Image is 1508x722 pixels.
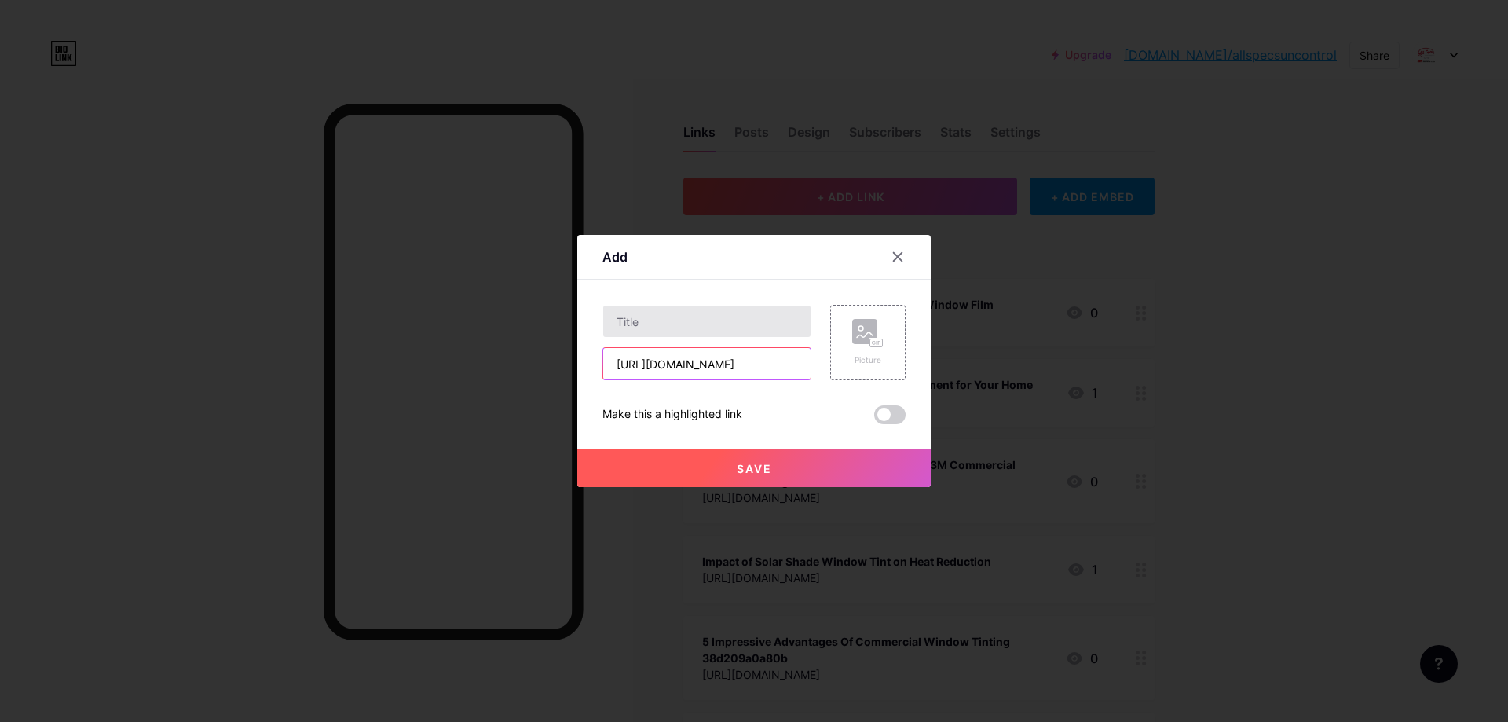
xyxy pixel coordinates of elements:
[602,405,742,424] div: Make this a highlighted link
[577,449,931,487] button: Save
[602,247,628,266] div: Add
[603,348,811,379] input: URL
[852,354,884,366] div: Picture
[737,462,772,475] span: Save
[603,306,811,337] input: Title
